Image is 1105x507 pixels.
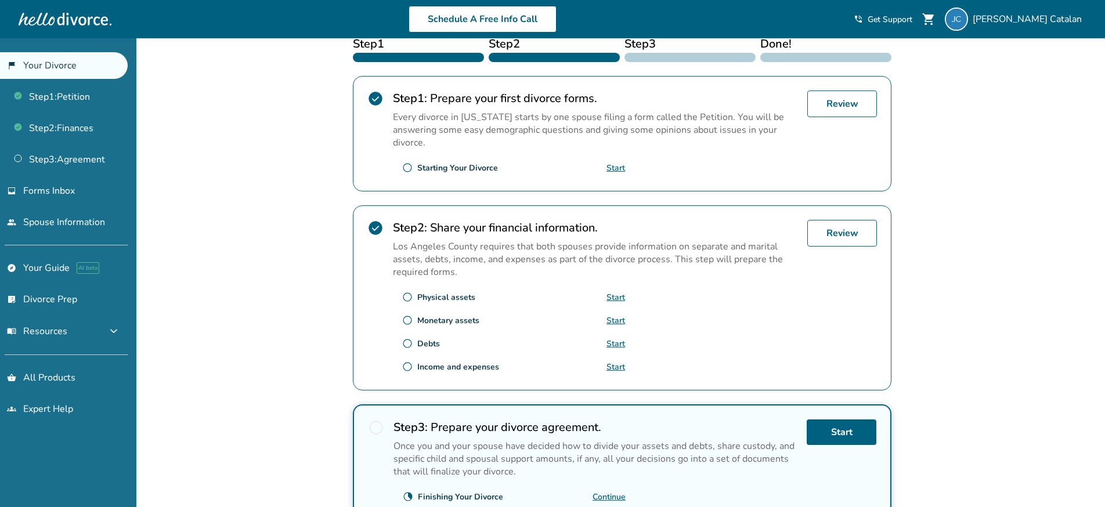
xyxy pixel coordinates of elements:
[402,162,413,173] span: radio_button_unchecked
[854,15,863,24] span: phone_in_talk
[402,315,413,325] span: radio_button_unchecked
[606,315,625,326] a: Start
[593,491,626,502] a: Continue
[7,373,16,382] span: shopping_basket
[409,6,557,32] a: Schedule A Free Info Call
[7,263,16,273] span: explore
[7,327,16,336] span: menu_book
[393,90,798,106] h2: Prepare your first divorce forms.
[606,338,625,349] a: Start
[367,220,384,236] span: check_circle
[77,262,99,274] span: AI beta
[945,8,968,31] img: sabreenahrochelle@gmail.com
[23,184,75,197] span: Forms Inbox
[624,35,756,53] span: Step 3
[393,111,798,149] p: Every divorce in [US_STATE] starts by one spouse filing a form called the Petition. You will be a...
[7,218,16,227] span: people
[807,90,877,117] a: Review
[393,90,427,106] strong: Step 1 :
[7,61,16,70] span: flag_2
[606,162,625,173] a: Start
[417,162,498,173] div: Starting Your Divorce
[417,361,499,372] div: Income and expenses
[417,338,440,349] div: Debts
[402,338,413,349] span: radio_button_unchecked
[353,35,484,53] span: Step 1
[393,220,798,236] h2: Share your financial information.
[807,220,877,247] a: Review
[1047,451,1105,507] iframe: Chat Widget
[922,12,936,26] span: shopping_cart
[393,220,427,236] strong: Step 2 :
[417,292,475,303] div: Physical assets
[418,491,503,502] div: Finishing Your Divorce
[393,240,798,278] p: Los Angeles County requires that both spouses provide information on separate and marital assets,...
[807,419,876,445] a: Start
[973,13,1086,26] span: [PERSON_NAME] Catalan
[393,419,797,435] h2: Prepare your divorce agreement.
[417,315,479,326] div: Monetary assets
[7,186,16,195] span: inbox
[393,440,797,478] p: Once you and your spouse have decided how to divide your assets and debts, share custody, and spe...
[367,90,384,107] span: check_circle
[107,324,121,338] span: expand_more
[854,14,912,25] a: phone_in_talkGet Support
[760,35,891,53] span: Done!
[7,325,67,338] span: Resources
[7,404,16,414] span: groups
[402,292,413,302] span: radio_button_unchecked
[368,419,384,436] span: radio_button_unchecked
[606,292,625,303] a: Start
[489,35,620,53] span: Step 2
[402,361,413,372] span: radio_button_unchecked
[403,491,413,502] span: clock_loader_40
[868,14,912,25] span: Get Support
[393,419,428,435] strong: Step 3 :
[606,361,625,372] a: Start
[7,295,16,304] span: list_alt_check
